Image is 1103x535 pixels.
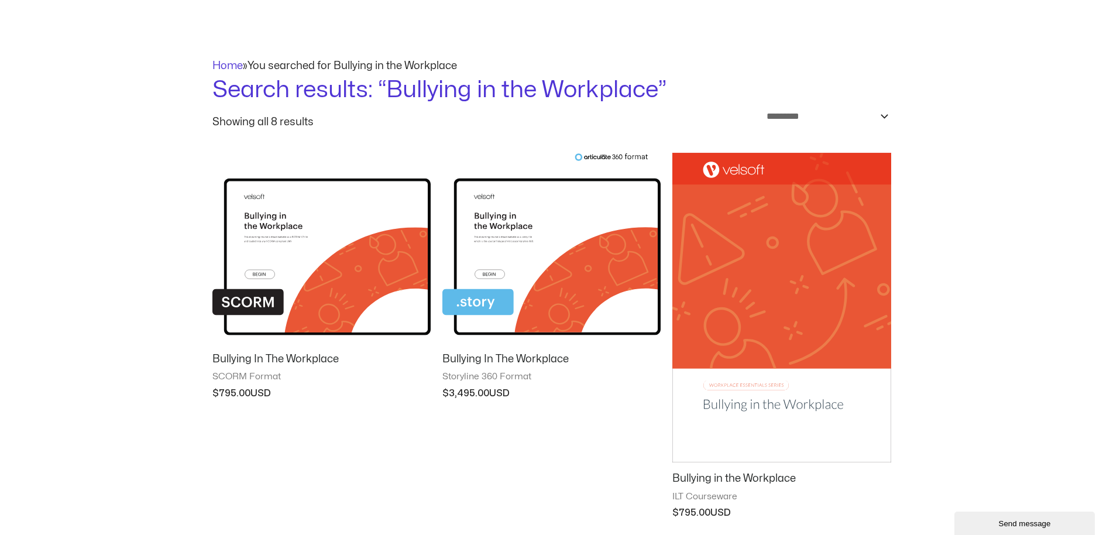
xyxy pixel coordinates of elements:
[212,371,431,383] span: SCORM Format
[442,352,661,366] h2: Bullying In The Workplace
[212,61,457,71] span: »
[672,153,891,463] img: Bullying in the Workplace
[212,352,431,371] a: Bullying In The Workplace
[672,491,891,503] span: ILT Courseware
[442,153,661,343] img: Bullying In The Workplace
[212,153,431,343] img: Bullying In The Workplace
[672,472,891,491] a: Bullying in the Workplace
[759,107,891,126] select: Shop order
[248,61,457,71] span: You searched for Bullying in the Workplace
[212,117,314,128] p: Showing all 8 results
[954,509,1097,535] iframe: chat widget
[672,508,679,517] span: $
[442,389,489,398] bdi: 3,495.00
[442,371,661,383] span: Storyline 360 Format
[212,74,891,107] h1: Search results: “Bullying in the Workplace”
[212,61,243,71] a: Home
[212,352,431,366] h2: Bullying In The Workplace
[442,352,661,371] a: Bullying In The Workplace
[672,508,710,517] bdi: 795.00
[212,389,219,398] span: $
[672,472,891,485] h2: Bullying in the Workplace
[442,389,449,398] span: $
[212,389,250,398] bdi: 795.00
